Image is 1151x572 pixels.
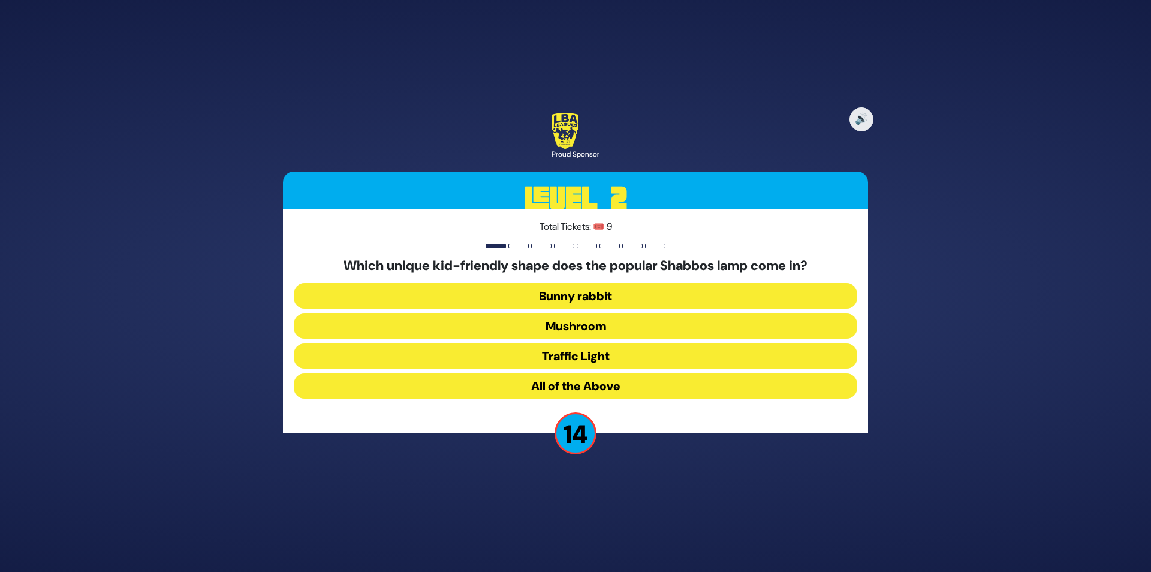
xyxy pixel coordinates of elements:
h3: Level 2 [283,172,868,226]
h5: Which unique kid-friendly shape does the popular Shabbos lamp come in? [294,258,857,274]
button: All of the Above [294,373,857,399]
img: LBA [552,113,578,149]
p: 14 [555,412,596,454]
button: Mushroom [294,313,857,339]
button: Traffic Light [294,343,857,369]
div: Proud Sponsor [552,149,599,160]
p: Total Tickets: 🎟️ 9 [294,220,857,234]
button: Bunny rabbit [294,283,857,309]
button: 🔊 [849,107,873,131]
